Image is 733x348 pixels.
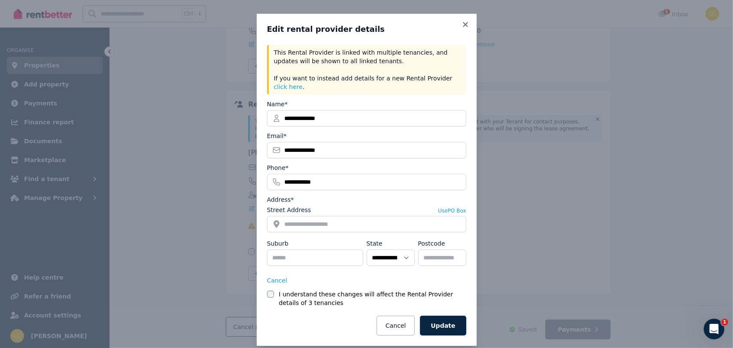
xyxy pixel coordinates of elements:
[367,239,383,248] label: State
[267,195,294,204] label: Address*
[267,239,289,248] label: Suburb
[377,316,415,336] button: Cancel
[267,24,466,34] h3: Edit rental provider details
[267,206,311,214] label: Street Address
[704,319,724,339] iframe: Intercom live chat
[418,239,445,248] label: Postcode
[267,132,287,140] label: Email*
[274,83,303,91] button: click here
[438,207,466,214] button: UsePO Box
[420,316,466,336] button: Update
[267,276,287,285] button: Cancel
[721,319,728,326] span: 1
[274,48,461,91] p: This Rental Provider is linked with multiple tenancies, and updates will be shown to all linked t...
[279,290,466,307] label: I understand these changes will affect the Rental Provider details of 3 tenancies
[267,163,289,172] label: Phone*
[267,100,288,108] label: Name*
